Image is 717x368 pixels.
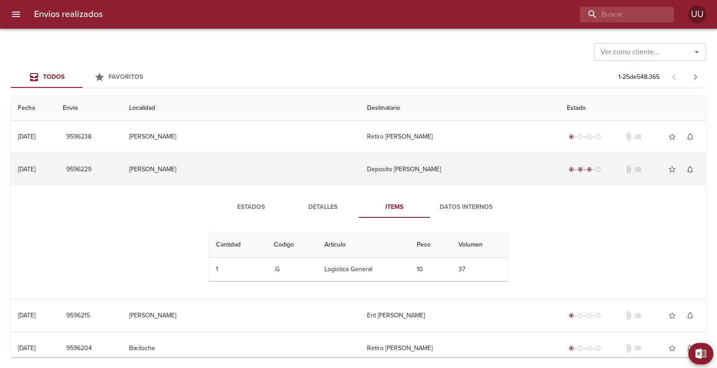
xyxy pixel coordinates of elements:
span: radio_button_checked [569,167,574,172]
th: Destinatario [360,95,560,121]
span: radio_button_checked [587,167,592,172]
span: radio_button_checked [569,346,574,351]
th: Envio [56,95,122,121]
button: Activar notificaciones [681,307,699,325]
div: UU [688,5,706,23]
button: Agregar a favoritos [663,307,681,325]
th: Articulo [317,232,409,258]
span: No tiene pedido asociado [633,132,642,141]
div: Tabs Envios [11,66,154,88]
button: menu [5,4,27,25]
th: Cantidad [209,232,267,258]
td: [PERSON_NAME] [122,299,360,332]
p: 1 - 25 de 548.365 [618,73,660,82]
span: notifications_none [686,132,695,141]
span: radio_button_checked [569,134,574,139]
span: Estados [220,202,281,213]
button: Activar notificaciones [681,128,699,146]
td: 10 [410,258,451,281]
th: Localidad [122,95,360,121]
div: [DATE] [18,312,35,319]
span: radio_button_unchecked [596,346,601,351]
span: radio_button_checked [578,167,583,172]
button: Activar notificaciones [681,339,699,357]
span: No tiene pedido asociado [633,311,642,320]
div: [DATE] [18,165,35,173]
span: radio_button_unchecked [596,167,601,172]
th: Volumen [451,232,508,258]
th: Peso [410,232,451,258]
span: No tiene documentos adjuntos [624,165,633,174]
span: radio_button_unchecked [587,134,592,139]
button: Exportar Excel [688,343,713,364]
button: Agregar a favoritos [663,339,681,357]
span: star_border [668,132,677,141]
span: radio_button_unchecked [578,346,583,351]
button: Agregar a favoritos [663,160,681,178]
button: Activar notificaciones [681,160,699,178]
span: star_border [668,165,677,174]
div: Generado [567,311,603,320]
span: radio_button_unchecked [596,134,601,139]
span: radio_button_checked [569,313,574,318]
td: [PERSON_NAME] [122,153,360,186]
td: Logistica General [317,258,409,281]
input: buscar [580,7,659,22]
th: Fecha [11,95,56,121]
span: notifications_none [686,311,695,320]
span: Pagina anterior [663,72,685,81]
span: radio_button_unchecked [578,313,583,318]
td: .G [267,258,318,281]
span: 9596215 [66,310,90,321]
h6: Envios realizados [34,7,103,22]
span: Todos [43,73,65,81]
td: [PERSON_NAME] [122,121,360,153]
th: Codigo [267,232,318,258]
span: radio_button_unchecked [587,313,592,318]
div: En viaje [567,165,603,174]
div: [DATE] [18,344,35,352]
td: Retiro [PERSON_NAME] [360,332,560,364]
span: Detalles [292,202,353,213]
table: Tabla de Items [209,232,508,281]
button: Abrir [691,46,703,58]
span: Items [364,202,425,213]
span: 9596229 [66,164,91,175]
span: 9596204 [66,343,92,354]
button: 9596204 [63,340,95,357]
span: No tiene documentos adjuntos [624,344,633,353]
span: No tiene documentos adjuntos [624,311,633,320]
button: 9596229 [63,161,95,178]
td: Retiro [PERSON_NAME] [360,121,560,153]
span: No tiene pedido asociado [633,344,642,353]
button: Agregar a favoritos [663,128,681,146]
button: 9596238 [63,129,95,145]
td: Deposito [PERSON_NAME] [360,153,560,186]
th: Estado [560,95,706,121]
span: notifications_none [686,344,695,353]
span: No tiene documentos adjuntos [624,132,633,141]
span: Datos Internos [436,202,497,213]
div: Abrir información de usuario [688,5,706,23]
span: Favoritos [108,73,143,81]
div: Generado [567,344,603,353]
span: 9596238 [66,131,91,143]
td: 37 [451,258,508,281]
td: 1 [209,258,267,281]
span: star_border [668,311,677,320]
td: Ent [PERSON_NAME] [360,299,560,332]
span: notifications_none [686,165,695,174]
span: No tiene pedido asociado [633,165,642,174]
span: star_border [668,344,677,353]
span: Pagina siguiente [685,66,706,88]
span: radio_button_unchecked [587,346,592,351]
span: radio_button_unchecked [578,134,583,139]
div: Tabs detalle de guia [215,196,502,218]
span: radio_button_unchecked [596,313,601,318]
td: Bariloche [122,332,360,364]
div: [DATE] [18,133,35,140]
button: 9596215 [63,307,94,324]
